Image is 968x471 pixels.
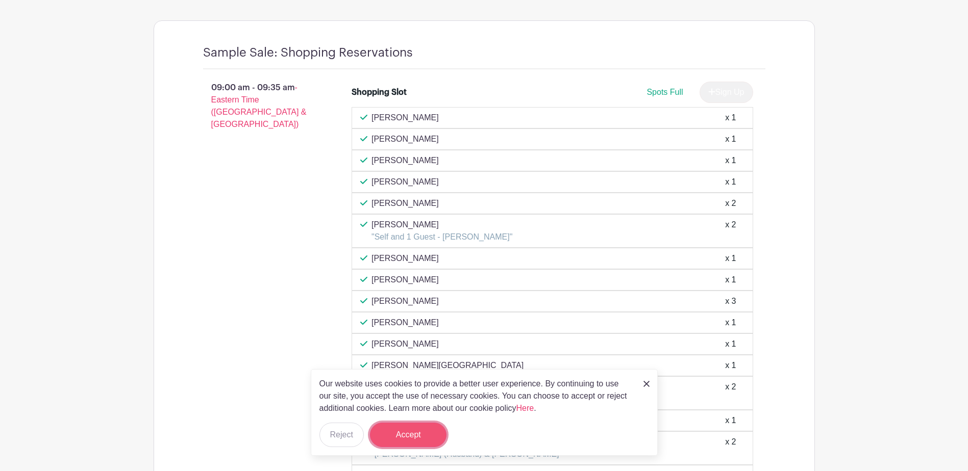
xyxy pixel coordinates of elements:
[725,219,736,243] div: x 2
[371,295,439,307] p: [PERSON_NAME]
[725,295,736,307] div: x 3
[725,436,736,460] div: x 2
[371,317,439,329] p: [PERSON_NAME]
[319,423,364,447] button: Reject
[371,154,439,167] p: [PERSON_NAME]
[725,133,736,145] div: x 1
[725,252,736,265] div: x 1
[725,154,736,167] div: x 1
[319,378,633,414] p: Our website uses cookies to provide a better user experience. By continuing to use our site, you ...
[203,45,413,60] h4: Sample Sale: Shopping Reservations
[370,423,446,447] button: Accept
[725,381,736,405] div: x 2
[725,338,736,350] div: x 1
[725,176,736,188] div: x 1
[371,197,439,210] p: [PERSON_NAME]
[516,404,534,412] a: Here
[725,112,736,124] div: x 1
[725,414,736,427] div: x 1
[725,274,736,286] div: x 1
[371,274,439,286] p: [PERSON_NAME]
[371,359,524,372] p: [PERSON_NAME][GEOGRAPHIC_DATA]
[371,231,512,243] p: "Self and 1 Guest - [PERSON_NAME]"
[371,338,439,350] p: [PERSON_NAME]
[725,317,736,329] div: x 1
[352,86,407,98] div: Shopping Slot
[371,219,512,231] p: [PERSON_NAME]
[643,381,650,387] img: close_button-5f87c8562297e5c2d7936805f587ecaba9071eb48480494691a3f1689db116b3.svg
[647,88,683,96] span: Spots Full
[371,133,439,145] p: [PERSON_NAME]
[725,197,736,210] div: x 2
[371,176,439,188] p: [PERSON_NAME]
[725,359,736,372] div: x 1
[187,77,336,135] p: 09:00 am - 09:35 am
[211,83,307,128] span: - Eastern Time ([GEOGRAPHIC_DATA] & [GEOGRAPHIC_DATA])
[371,252,439,265] p: [PERSON_NAME]
[371,112,439,124] p: [PERSON_NAME]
